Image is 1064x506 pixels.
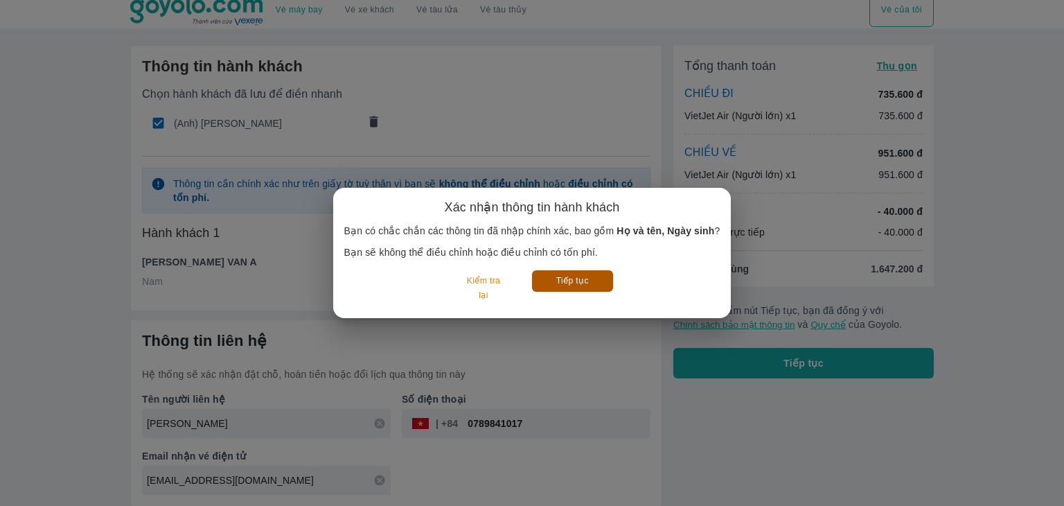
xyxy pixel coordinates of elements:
[445,199,620,216] h6: Xác nhận thông tin hành khách
[617,225,714,236] b: Họ và tên, Ngày sinh
[344,245,720,259] p: Bạn sẽ không thể điều chỉnh hoặc điều chỉnh có tốn phí.
[532,270,613,292] button: Tiếp tục
[451,270,515,307] button: Kiểm tra lại
[344,224,720,238] p: Bạn có chắc chắn các thông tin đã nhập chính xác, bao gồm ?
